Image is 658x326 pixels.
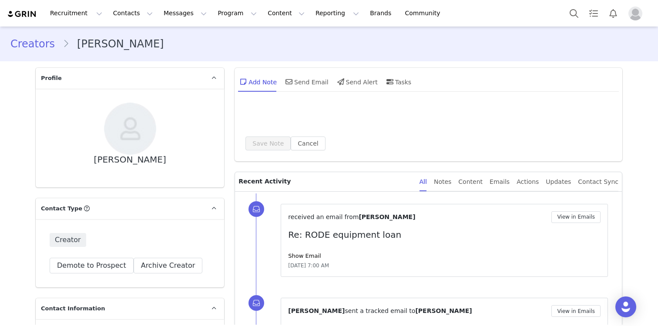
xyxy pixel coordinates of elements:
button: Profile [623,7,651,20]
div: Open Intercom Messenger [615,296,636,317]
span: sent a tracked email to [345,307,415,314]
a: Creators [10,36,63,52]
a: Community [400,3,450,23]
span: [PERSON_NAME] [359,213,415,220]
button: Cancel [291,136,325,150]
span: received an email from [288,213,359,220]
img: grin logo [7,10,37,18]
div: Send Alert [336,71,378,92]
div: Updates [546,172,571,192]
span: Creator [50,233,86,247]
div: [PERSON_NAME] [94,155,166,165]
div: Actions [517,172,539,192]
span: Profile [41,74,62,83]
button: View in Emails [551,211,601,223]
a: Tasks [584,3,603,23]
img: 966d2dbd-dfb6-4836-98ba-e111b8e5c50c--s.jpg [104,103,156,155]
button: Content [262,3,310,23]
span: [PERSON_NAME] [415,307,472,314]
div: Contact Sync [578,172,618,192]
button: Messages [158,3,212,23]
span: [PERSON_NAME] [288,307,345,314]
span: [DATE] 7:00 AM [288,262,329,269]
p: Recent Activity [238,172,412,191]
a: Show Email [288,253,321,259]
button: Recruitment [45,3,107,23]
button: Archive Creator [134,258,203,273]
div: Emails [490,172,510,192]
div: Content [458,172,483,192]
div: Add Note [238,71,277,92]
a: Brands [365,3,399,23]
button: Search [564,3,584,23]
img: placeholder-profile.jpg [628,7,642,20]
span: Contact Type [41,204,82,213]
button: Notifications [604,3,623,23]
div: Tasks [385,71,412,92]
button: Save Note [245,136,291,150]
button: Demote to Prospect [50,258,134,273]
span: Contact Information [41,304,105,313]
div: Notes [434,172,451,192]
div: Send Email [284,71,329,92]
button: Reporting [310,3,364,23]
button: View in Emails [551,305,601,317]
button: Contacts [108,3,158,23]
div: All [420,172,427,192]
button: Program [212,3,262,23]
p: Re: RODE equipment loan [288,228,601,241]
